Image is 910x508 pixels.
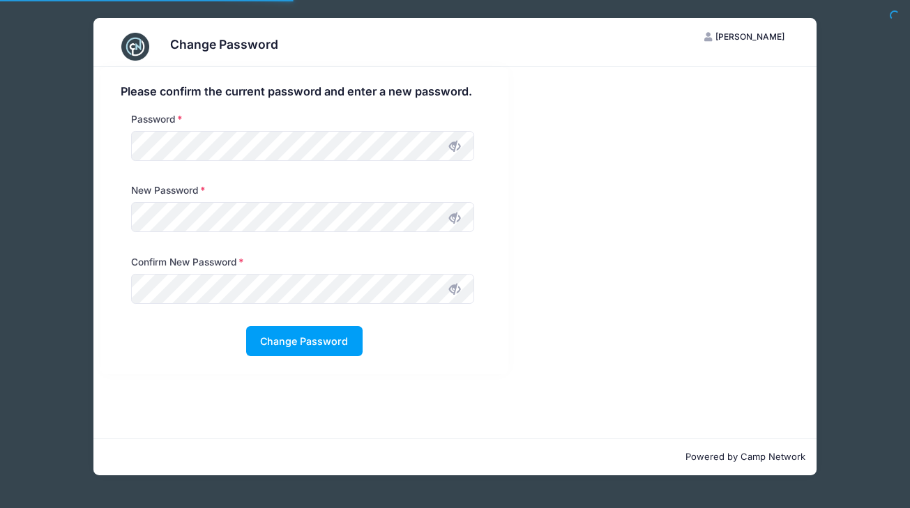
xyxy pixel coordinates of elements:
[170,37,278,52] h3: Change Password
[131,183,206,197] label: New Password
[105,450,805,464] p: Powered by Camp Network
[692,25,796,49] button: [PERSON_NAME]
[131,112,183,126] label: Password
[121,85,488,99] h4: Please confirm the current password and enter a new password.
[131,255,244,269] label: Confirm New Password
[246,326,363,356] button: Change Password
[715,31,784,42] span: [PERSON_NAME]
[121,33,149,61] img: CampNetwork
